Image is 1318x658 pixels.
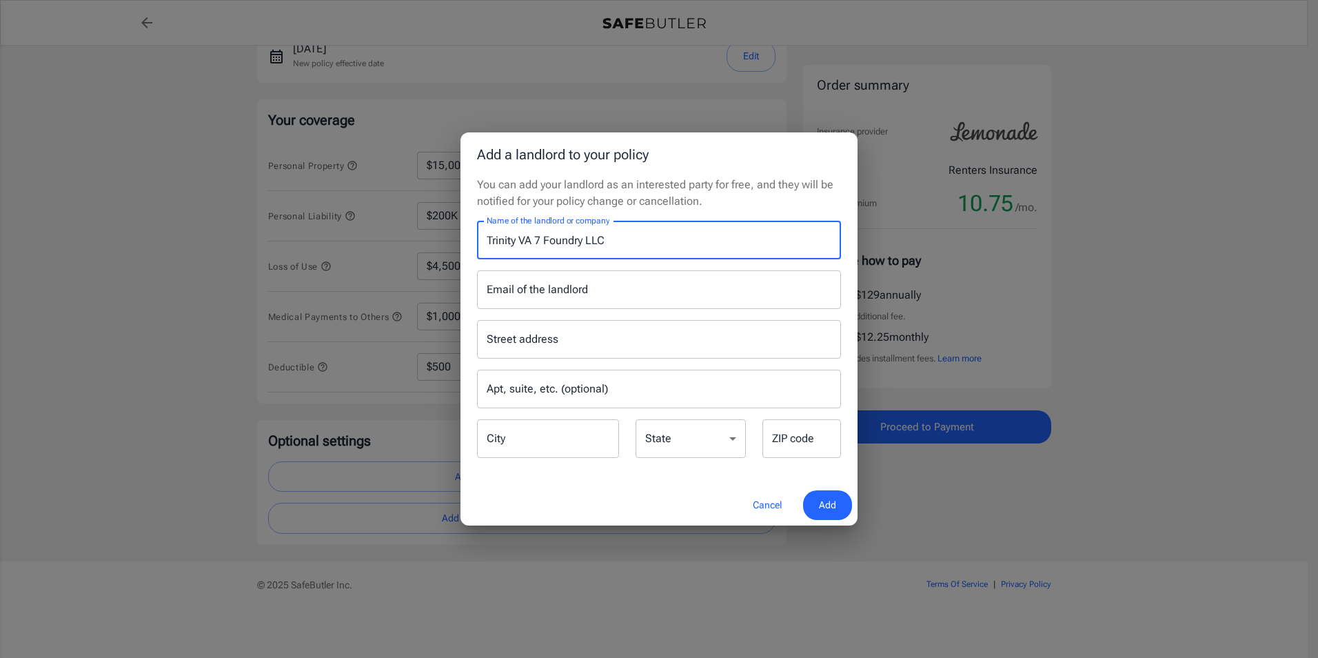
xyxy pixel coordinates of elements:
label: Name of the landlord or company [487,215,609,226]
button: Add [803,490,852,520]
h2: Add a landlord to your policy [460,132,858,177]
span: Add [819,497,836,514]
button: Cancel [737,490,798,520]
p: You can add your landlord as an interested party for free, and they will be notified for your pol... [477,177,841,210]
